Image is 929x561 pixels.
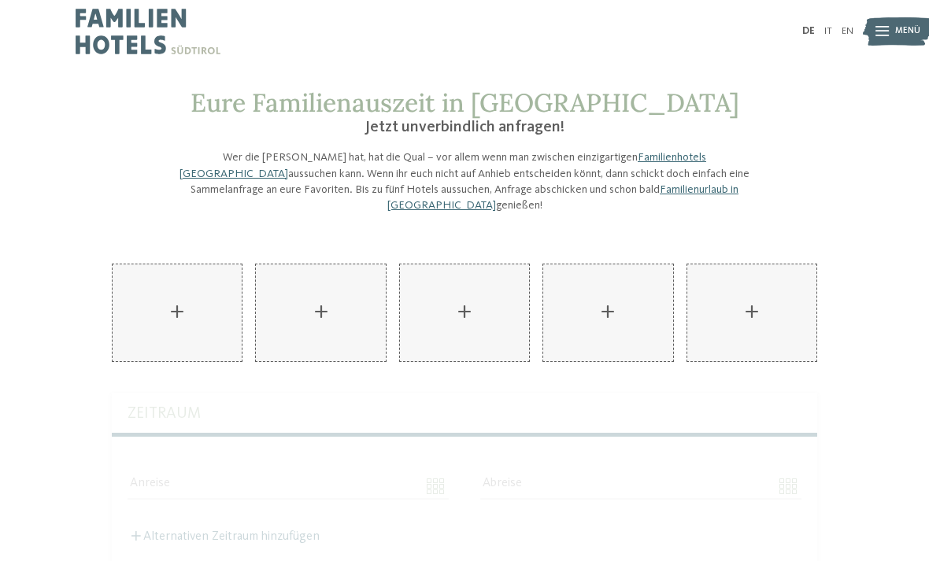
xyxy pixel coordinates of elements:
span: Menü [895,25,920,38]
a: EN [842,26,853,36]
a: Familienurlaub in [GEOGRAPHIC_DATA] [387,184,739,211]
p: Wer die [PERSON_NAME] hat, hat die Qual – vor allem wenn man zwischen einzigartigen aussuchen kan... [165,149,764,213]
span: Eure Familienauszeit in [GEOGRAPHIC_DATA] [191,87,739,119]
a: DE [802,26,815,36]
a: IT [824,26,832,36]
a: Familienhotels [GEOGRAPHIC_DATA] [180,152,706,179]
span: Jetzt unverbindlich anfragen! [365,120,564,135]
